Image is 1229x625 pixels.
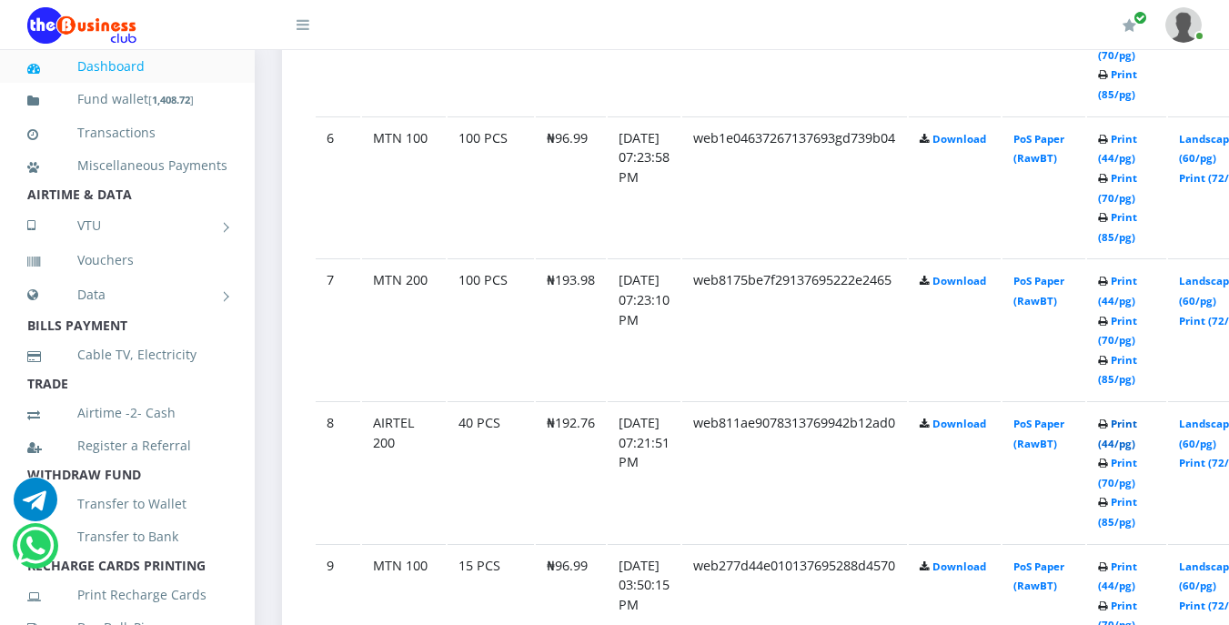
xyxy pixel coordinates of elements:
[1098,314,1137,348] a: Print (70/pg)
[1098,417,1137,450] a: Print (44/pg)
[1098,28,1137,62] a: Print (70/pg)
[362,401,446,542] td: AIRTEL 200
[608,258,680,399] td: [DATE] 07:23:10 PM
[152,93,190,106] b: 1,408.72
[682,401,907,542] td: web811ae9078313769942b12ad0
[536,258,606,399] td: ₦193.98
[536,116,606,257] td: ₦96.99
[27,239,227,281] a: Vouchers
[1123,18,1136,33] i: Renew/Upgrade Subscription
[316,401,360,542] td: 8
[1133,11,1147,25] span: Renew/Upgrade Subscription
[14,491,57,521] a: Chat for support
[27,334,227,376] a: Cable TV, Electricity
[1013,274,1064,307] a: PoS Paper (RawBT)
[932,274,986,287] a: Download
[27,483,227,525] a: Transfer to Wallet
[536,401,606,542] td: ₦192.76
[932,417,986,430] a: Download
[932,132,986,146] a: Download
[1098,495,1137,529] a: Print (85/pg)
[1098,210,1137,244] a: Print (85/pg)
[448,116,534,257] td: 100 PCS
[27,272,227,318] a: Data
[27,516,227,558] a: Transfer to Bank
[27,425,227,467] a: Register a Referral
[362,258,446,399] td: MTN 200
[608,116,680,257] td: [DATE] 07:23:58 PM
[1098,132,1137,166] a: Print (44/pg)
[682,258,907,399] td: web8175be7f29137695222e2465
[362,116,446,257] td: MTN 100
[1013,132,1064,166] a: PoS Paper (RawBT)
[932,559,986,573] a: Download
[27,574,227,616] a: Print Recharge Cards
[1098,456,1137,489] a: Print (70/pg)
[16,538,54,568] a: Chat for support
[682,116,907,257] td: web1e04637267137693gd739b04
[27,45,227,87] a: Dashboard
[1165,7,1202,43] img: User
[1098,559,1137,593] a: Print (44/pg)
[1098,274,1137,307] a: Print (44/pg)
[27,392,227,434] a: Airtime -2- Cash
[27,7,136,44] img: Logo
[608,401,680,542] td: [DATE] 07:21:51 PM
[448,258,534,399] td: 100 PCS
[1013,417,1064,450] a: PoS Paper (RawBT)
[27,78,227,121] a: Fund wallet[1,408.72]
[27,145,227,186] a: Miscellaneous Payments
[1098,353,1137,387] a: Print (85/pg)
[1013,559,1064,593] a: PoS Paper (RawBT)
[316,258,360,399] td: 7
[27,112,227,154] a: Transactions
[316,116,360,257] td: 6
[1098,67,1137,101] a: Print (85/pg)
[448,401,534,542] td: 40 PCS
[27,203,227,248] a: VTU
[1098,171,1137,205] a: Print (70/pg)
[148,93,194,106] small: [ ]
